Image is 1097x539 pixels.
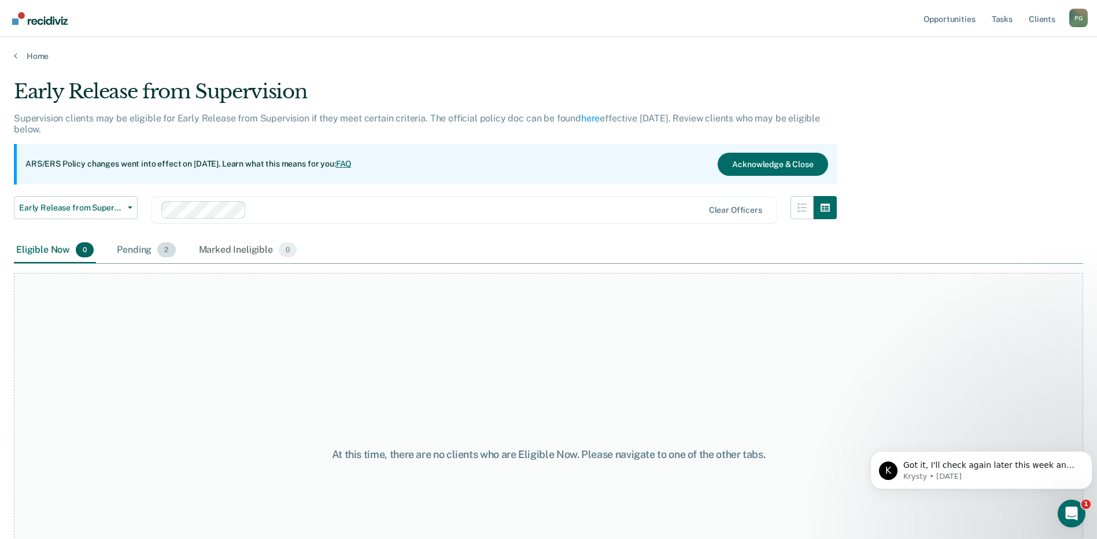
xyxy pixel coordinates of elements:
[279,242,297,257] span: 0
[866,427,1097,508] iframe: Intercom notifications message
[25,158,352,170] p: ARS/ERS Policy changes went into effect on [DATE]. Learn what this means for you:
[19,203,123,213] span: Early Release from Supervision
[718,153,828,176] button: Acknowledge & Close
[14,196,138,219] button: Early Release from Supervision
[1081,500,1091,509] span: 1
[1069,9,1088,27] button: Profile dropdown button
[197,238,300,263] div: Marked Ineligible0
[14,113,820,135] p: Supervision clients may be eligible for Early Release from Supervision if they meet certain crite...
[709,205,762,215] div: Clear officers
[12,12,68,25] img: Recidiviz
[14,238,96,263] div: Eligible Now0
[14,51,1083,61] a: Home
[14,80,837,113] div: Early Release from Supervision
[114,238,178,263] div: Pending2
[336,159,352,168] a: FAQ
[581,113,600,124] a: here
[76,242,94,257] span: 0
[282,448,816,461] div: At this time, there are no clients who are Eligible Now. Please navigate to one of the other tabs.
[157,242,175,257] span: 2
[1069,9,1088,27] div: P G
[1058,500,1085,527] iframe: Intercom live chat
